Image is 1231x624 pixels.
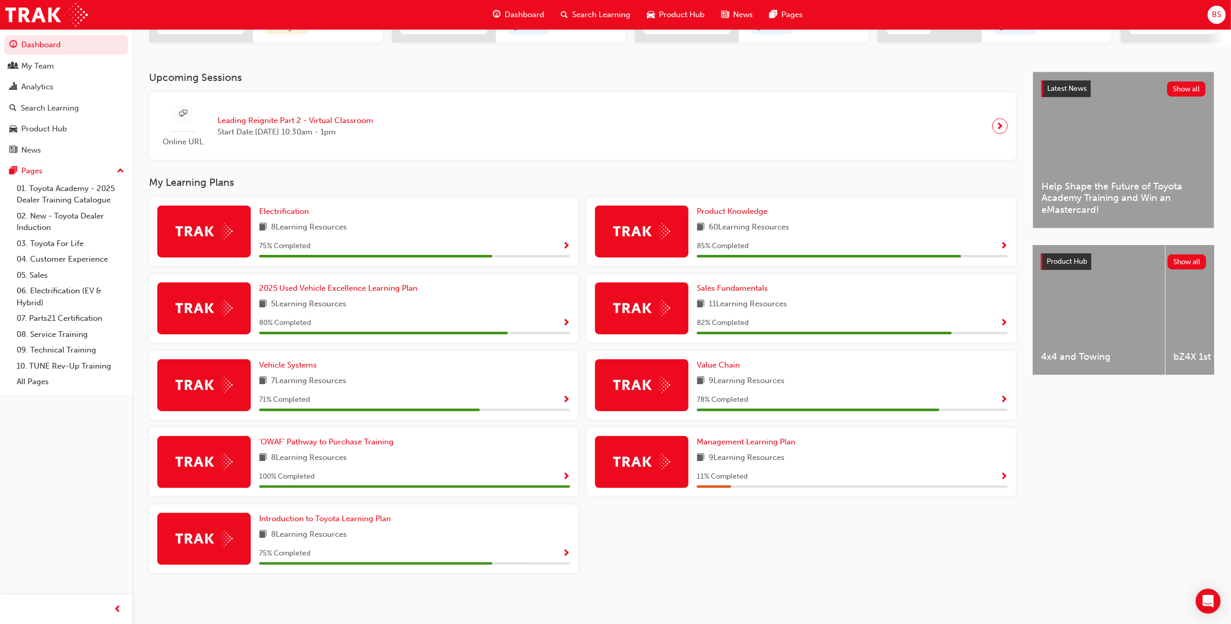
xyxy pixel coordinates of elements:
[562,394,570,406] button: Show Progress
[697,283,768,293] span: Sales Fundamentals
[781,9,803,21] span: Pages
[1000,319,1008,328] span: Show Progress
[769,8,777,21] span: pages-icon
[561,8,568,21] span: search-icon
[4,161,128,181] button: Pages
[1000,317,1008,330] button: Show Progress
[552,4,639,25] a: search-iconSearch Learning
[175,223,233,239] img: Trak
[572,9,630,21] span: Search Learning
[259,471,315,483] span: 100 % Completed
[647,8,655,21] span: car-icon
[552,21,560,31] span: next-icon
[259,359,321,371] a: Vehicle Systems
[271,452,347,465] span: 8 Learning Resources
[180,107,187,120] span: sessionType_ONLINE_URL-icon
[1000,394,1008,406] button: Show Progress
[117,165,124,178] span: up-icon
[4,33,128,161] button: DashboardMy TeamAnalyticsSearch LearningProduct HubNews
[12,358,128,374] a: 10. TUNE Rev-Up Training
[697,436,800,448] a: Management Learning Plan
[697,360,740,370] span: Value Chain
[21,123,67,135] div: Product Hub
[218,126,373,138] span: Start Date: [DATE] 10:30am - 1pm
[5,3,88,26] a: Trak
[697,207,767,216] span: Product Knowledge
[505,9,544,21] span: Dashboard
[259,437,394,446] span: 'OWAF' Pathway to Purchase Training
[157,101,1008,152] a: Online URLLeading Reignite Part 2 - Virtual ClassroomStart Date:[DATE] 10:30am - 1pm
[4,77,128,97] a: Analytics
[12,283,128,310] a: 06. Electrification (EV & Hybrid)
[697,452,705,465] span: book-icon
[4,35,128,55] a: Dashboard
[259,317,311,329] span: 80 % Completed
[721,8,729,21] span: news-icon
[1167,82,1206,97] button: Show all
[259,514,391,523] span: Introduction to Toyota Learning Plan
[175,531,233,547] img: Trak
[259,283,417,293] span: 2025 Used Vehicle Excellence Learning Plan
[1041,181,1206,216] span: Help Shape the Future of Toyota Academy Training and Win an eMastercard!
[259,436,398,448] a: 'OWAF' Pathway to Purchase Training
[259,513,395,525] a: Introduction to Toyota Learning Plan
[761,4,811,25] a: pages-iconPages
[259,394,310,406] span: 71 % Completed
[21,165,43,177] div: Pages
[21,81,53,93] div: Analytics
[259,528,267,541] span: book-icon
[310,23,318,32] span: next-icon
[697,240,749,252] span: 85 % Completed
[9,83,17,92] span: chart-icon
[259,207,309,216] span: Electrification
[259,206,313,218] a: Electrification
[794,21,802,31] span: next-icon
[697,375,705,388] span: book-icon
[259,452,267,465] span: book-icon
[697,359,744,371] a: Value Chain
[697,317,749,329] span: 82 % Completed
[562,319,570,328] span: Show Progress
[709,452,784,465] span: 9 Learning Resources
[733,9,753,21] span: News
[562,472,570,482] span: Show Progress
[562,547,570,560] button: Show Progress
[639,4,713,25] a: car-iconProduct Hub
[996,119,1004,133] span: next-icon
[562,240,570,253] button: Show Progress
[1037,21,1045,31] span: next-icon
[12,267,128,283] a: 05. Sales
[149,177,1016,188] h3: My Learning Plans
[12,342,128,358] a: 09. Technical Training
[271,221,347,234] span: 8 Learning Resources
[218,115,373,127] span: Leading Reignite Part 2 - Virtual Classroom
[1000,470,1008,483] button: Show Progress
[1033,245,1165,375] a: 4x4 and Towing
[1000,472,1008,482] span: Show Progress
[9,167,17,176] span: pages-icon
[12,310,128,327] a: 07. Parts21 Certification
[9,104,17,113] span: search-icon
[259,282,422,294] a: 2025 Used Vehicle Excellence Learning Plan
[175,300,233,316] img: Trak
[259,240,310,252] span: 75 % Completed
[175,377,233,393] img: Trak
[175,454,233,470] img: Trak
[259,221,267,234] span: book-icon
[12,208,128,236] a: 02. New - Toyota Dealer Induction
[1047,84,1087,93] span: Latest News
[21,144,41,156] div: News
[4,119,128,139] a: Product Hub
[1196,589,1221,614] div: Open Intercom Messenger
[493,8,500,21] span: guage-icon
[1208,6,1226,24] button: BS
[1000,240,1008,253] button: Show Progress
[157,136,209,148] span: Online URL
[259,548,310,560] span: 75 % Completed
[21,102,79,114] div: Search Learning
[1041,253,1206,270] a: Product HubShow all
[271,528,347,541] span: 8 Learning Resources
[12,327,128,343] a: 08. Service Training
[697,437,795,446] span: Management Learning Plan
